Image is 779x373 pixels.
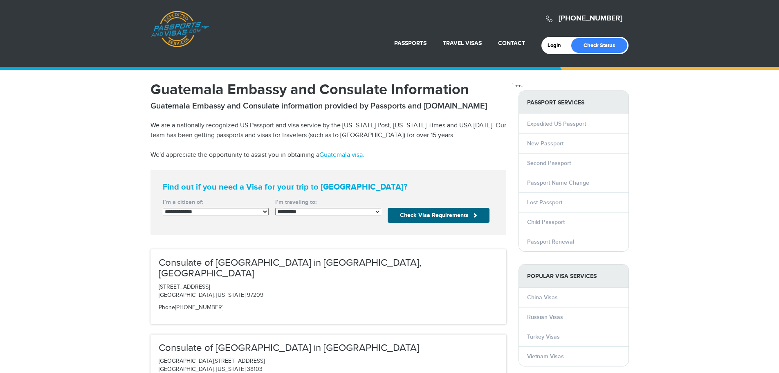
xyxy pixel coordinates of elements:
[519,264,629,288] strong: Popular Visa Services
[319,151,364,159] a: Guatemala visa.
[527,314,563,321] a: Russian Visas
[527,179,589,186] a: Passport Name Change
[159,304,498,312] p: [PHONE_NUMBER]
[527,199,562,206] a: Lost Passport
[527,333,560,340] a: Turkey Visas
[163,182,494,192] strong: Find out if you need a Visa for your trip to [GEOGRAPHIC_DATA]?
[548,42,567,49] a: Login
[388,208,489,223] button: Check Visa Requirements
[275,198,381,206] label: I’m traveling to:
[159,283,498,300] p: [STREET_ADDRESS] [GEOGRAPHIC_DATA], [US_STATE] 97209
[527,238,574,245] a: Passport Renewal
[394,40,427,47] a: Passports
[527,219,565,226] a: Child Passport
[571,38,627,53] a: Check Status
[527,353,564,360] a: Vietnam Visas
[559,14,622,23] a: [PHONE_NUMBER]
[527,160,571,167] a: Second Passport
[527,294,558,301] a: China Visas
[150,150,506,160] p: We'd appreciate the opportunity to assist you in obtaining a
[443,40,482,47] a: Travel Visas
[159,304,175,311] span: Phone
[150,101,506,111] h2: Guatemala Embassy and Consulate information provided by Passports and [DOMAIN_NAME]
[163,198,269,206] label: I’m a citizen of:
[519,91,629,114] strong: PASSPORT SERVICES
[151,11,209,47] a: Passports & [DOMAIN_NAME]
[159,343,498,353] h3: Consulate of [GEOGRAPHIC_DATA] in [GEOGRAPHIC_DATA]
[527,120,586,127] a: Expedited US Passport
[150,121,506,140] p: We are a nationally recognized US Passport and visa service by the [US_STATE] Post, [US_STATE] Ti...
[527,140,563,147] a: New Passport
[498,40,525,47] a: Contact
[159,258,498,279] h3: Consulate of [GEOGRAPHIC_DATA] in [GEOGRAPHIC_DATA], [GEOGRAPHIC_DATA]
[150,82,506,97] h1: Guatemala Embassy and Consulate Information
